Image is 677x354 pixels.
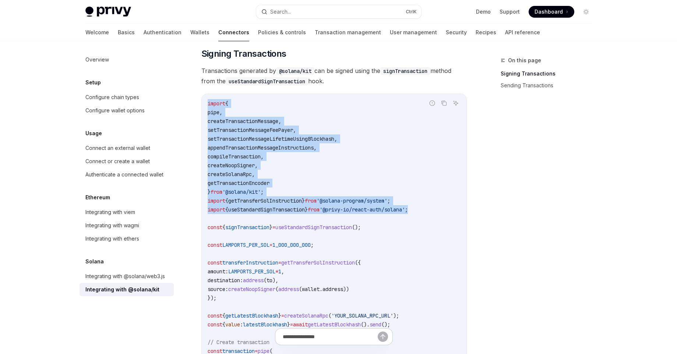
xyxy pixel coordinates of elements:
[208,197,225,204] span: import
[85,193,110,202] h5: Ethereum
[305,197,317,204] span: from
[311,242,314,248] span: ;
[208,180,269,186] span: getTransactionEncoder
[208,242,222,248] span: const
[208,127,293,133] span: setTransactionMessageFeePayer
[278,268,281,275] span: 1
[334,136,337,142] span: ,
[439,98,449,108] button: Copy the contents from the code block
[222,224,225,231] span: {
[85,24,109,41] a: Welcome
[228,206,305,213] span: useStandardSignTransaction
[208,312,222,319] span: const
[208,224,222,231] span: const
[208,136,334,142] span: setTransactionMessageLifetimeUsingBlockhash
[144,24,181,41] a: Authentication
[302,286,320,292] span: wallet
[278,286,299,292] span: address
[317,197,387,204] span: '@solana-program/system'
[320,286,322,292] span: .
[272,277,278,284] span: ),
[290,321,293,328] span: =
[85,285,159,294] div: Integrating with @solana/kit
[85,221,139,230] div: Integrating with wagmi
[208,189,211,195] span: }
[85,78,101,87] h5: Setup
[535,8,563,15] span: Dashboard
[80,155,174,168] a: Connect or create a wallet
[80,283,174,296] a: Integrating with @solana/kit
[284,312,328,319] span: createSolanaRpc
[352,224,361,231] span: ();
[287,321,290,328] span: }
[243,277,264,284] span: address
[269,242,272,248] span: =
[225,206,228,213] span: {
[278,312,281,319] span: }
[275,286,278,292] span: (
[293,127,296,133] span: ,
[225,197,228,204] span: {
[228,286,275,292] span: createNoopSigner
[219,109,222,116] span: ,
[80,53,174,66] a: Overview
[85,129,102,138] h5: Usage
[308,321,361,328] span: getLatestBlockhash
[322,286,343,292] span: address
[580,6,592,18] button: Toggle dark mode
[80,270,174,283] a: Integrating with @solana/web3.js
[328,312,331,319] span: (
[505,24,540,41] a: API reference
[228,197,302,204] span: getTransferSolInstruction
[370,321,381,328] span: send
[276,67,314,75] code: @solana/kit
[225,100,228,107] span: {
[85,208,135,217] div: Integrating with viem
[80,232,174,245] a: Integrating with ethers
[226,77,308,85] code: useStandardSignTransaction
[476,8,491,15] a: Demo
[278,118,281,125] span: ,
[85,257,104,266] h5: Solana
[201,48,286,60] span: Signing Transactions
[222,242,269,248] span: LAMPORTS_PER_SOL
[270,7,291,16] div: Search...
[80,104,174,117] a: Configure wallet options
[85,157,150,166] div: Connect or create a wallet
[381,321,390,328] span: ();
[80,91,174,104] a: Configure chain types
[299,286,302,292] span: (
[208,171,252,178] span: createSolanaRpc
[208,268,228,275] span: amount:
[255,162,258,169] span: ,
[281,268,284,275] span: ,
[446,24,467,41] a: Security
[118,24,135,41] a: Basics
[85,144,150,153] div: Connect an external wallet
[201,66,467,86] span: Transactions generated by can be signed using the method from the hook.
[208,206,225,213] span: import
[211,189,222,195] span: from
[85,272,165,281] div: Integrating with @solana/web3.js
[222,259,278,266] span: transferInstruction
[243,321,287,328] span: latestBlockhash
[208,109,219,116] span: pipe
[267,277,272,284] span: to
[208,259,222,266] span: const
[222,312,225,319] span: {
[501,68,598,80] a: Signing Transactions
[281,312,284,319] span: =
[261,153,264,160] span: ,
[278,259,281,266] span: =
[476,24,496,41] a: Recipes
[500,8,520,15] a: Support
[390,24,437,41] a: User management
[378,332,388,342] button: Send message
[85,170,163,179] div: Authenticate a connected wallet
[529,6,574,18] a: Dashboard
[302,197,305,204] span: }
[406,9,417,15] span: Ctrl K
[208,162,255,169] span: createNoopSigner
[343,286,349,292] span: ))
[208,100,225,107] span: import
